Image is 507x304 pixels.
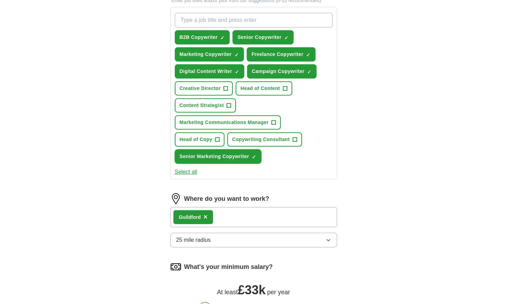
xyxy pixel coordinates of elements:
button: Copywriting Consultant [227,132,302,147]
span: ✓ [220,35,224,41]
button: × [204,212,208,222]
span: Senior Copywriter [237,34,281,41]
label: Where do you want to work? [184,194,269,204]
span: ✓ [252,154,256,160]
span: Freelance Copywriter [252,51,303,58]
span: £ 33k [238,283,265,297]
span: ✓ [306,52,310,58]
button: Campaign Copywriter✓ [247,64,317,79]
span: per year [267,289,290,296]
span: Head of Copy [180,136,212,143]
button: Digital Content Writer✓ [175,64,244,79]
input: Type a job title and press enter [175,13,333,27]
button: Head of Copy [175,132,224,147]
span: Creative Director [180,85,221,92]
button: 25 mile radius [170,233,337,247]
button: Head of Content [236,81,292,96]
button: Freelance Copywriter✓ [247,47,316,61]
span: 25 mile radius [176,236,211,244]
span: Marketing Copywriter [180,51,232,58]
span: Copywriting Consultant [232,136,290,143]
span: Head of Content [240,85,280,92]
button: Marketing Communications Manager [175,115,281,130]
span: ✓ [235,52,239,58]
div: Guildford [179,214,201,221]
span: Content Strategist [180,102,224,109]
img: location.png [170,193,181,204]
span: At least [217,289,238,296]
label: What's your minimum salary? [184,262,273,272]
button: Marketing Copywriter✓ [175,47,244,61]
span: ✓ [307,69,311,75]
span: Marketing Communications Manager [180,119,269,126]
img: salary.png [170,261,181,272]
span: ✓ [284,35,288,41]
span: ✓ [235,69,239,75]
button: Content Strategist [175,98,236,113]
button: Senior Marketing Copywriter✓ [175,149,261,164]
span: B2B Copywriter [180,34,218,41]
span: Digital Content Writer [180,68,232,75]
button: Senior Copywriter✓ [232,30,294,44]
button: B2B Copywriter✓ [175,30,230,44]
button: Select all [175,168,197,176]
span: Campaign Copywriter [252,68,304,75]
span: × [204,213,208,221]
button: Creative Director [175,81,233,96]
span: Senior Marketing Copywriter [180,153,249,160]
